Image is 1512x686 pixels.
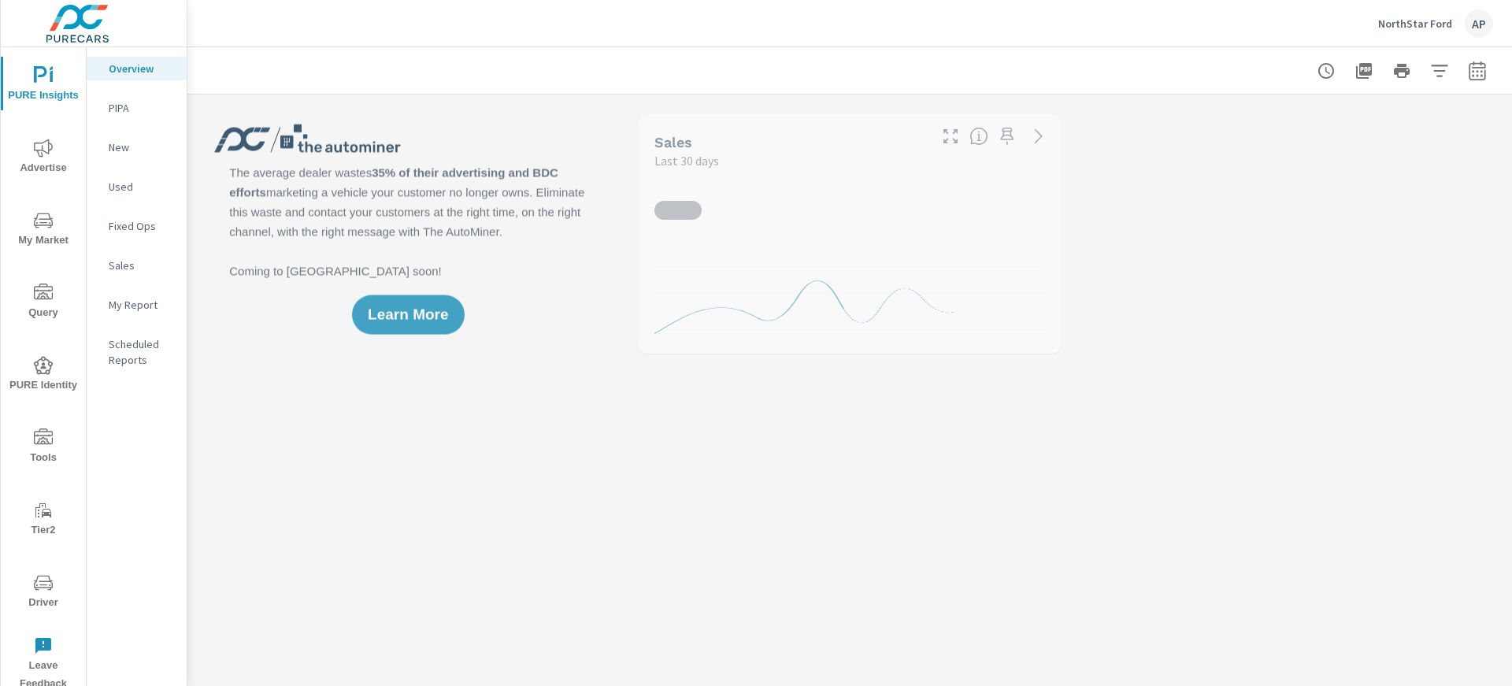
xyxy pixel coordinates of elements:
[1424,55,1455,87] button: Apply Filters
[109,218,174,234] p: Fixed Ops
[6,356,81,395] span: PURE Identity
[6,211,81,250] span: My Market
[6,139,81,177] span: Advertise
[87,293,187,317] div: My Report
[1026,124,1051,149] a: See more details in report
[109,139,174,155] p: New
[6,66,81,105] span: PURE Insights
[368,308,448,322] span: Learn More
[1465,9,1493,38] div: AP
[654,134,692,150] h5: Sales
[6,428,81,467] span: Tools
[87,57,187,80] div: Overview
[109,179,174,195] p: Used
[1348,55,1380,87] button: "Export Report to PDF"
[995,124,1020,149] span: Save this to your personalized report
[87,332,187,372] div: Scheduled Reports
[1378,17,1452,31] p: NorthStar Ford
[6,284,81,322] span: Query
[6,501,81,540] span: Tier2
[938,124,963,149] button: Make Fullscreen
[969,127,988,146] span: Number of vehicles sold by the dealership over the selected date range. [Source: This data is sou...
[109,61,174,76] p: Overview
[87,96,187,120] div: PIPA
[352,295,464,335] button: Learn More
[109,258,174,273] p: Sales
[87,254,187,277] div: Sales
[654,151,719,170] p: Last 30 days
[87,175,187,198] div: Used
[6,573,81,612] span: Driver
[109,336,174,368] p: Scheduled Reports
[109,297,174,313] p: My Report
[87,135,187,159] div: New
[1462,55,1493,87] button: Select Date Range
[87,214,187,238] div: Fixed Ops
[1386,55,1417,87] button: Print Report
[109,100,174,116] p: PIPA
